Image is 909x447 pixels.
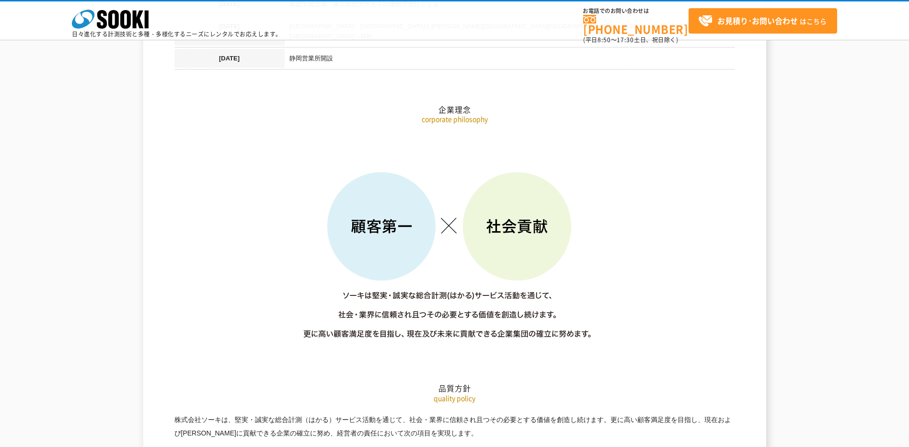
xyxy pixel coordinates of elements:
[689,8,837,34] a: お見積り･お問い合わせはこちら
[583,8,689,14] span: お電話でのお問い合わせは
[583,35,678,44] span: (平日 ～ 土日、祝日除く)
[174,287,735,393] h2: 品質方針
[72,31,282,37] p: 日々進化する計測技術と多種・多様化するニーズにレンタルでお応えします。
[174,9,735,115] h2: 企業理念
[598,35,611,44] span: 8:50
[583,15,689,35] a: [PHONE_NUMBER]
[617,35,634,44] span: 17:30
[174,114,735,124] p: corporate philosophy
[282,134,627,350] img: 顧客第一×社会貢献
[698,14,827,28] span: はこちら
[174,413,735,440] p: 株式会社ソーキは、堅実・誠実な総合計測（はかる）サービス活動を通じて、社会・業界に信頼され且つその必要とする価値を創造し続けます。更に高い顧客満足度を目指し、現在および[PERSON_NAME]...
[174,49,285,71] th: [DATE]
[717,15,798,26] strong: お見積り･お問い合わせ
[174,393,735,403] p: quality policy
